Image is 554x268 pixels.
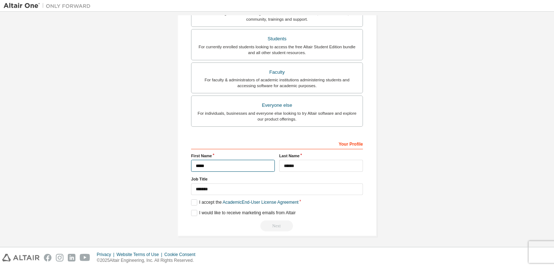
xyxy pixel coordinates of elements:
div: Read and acccept EULA to continue [191,220,363,231]
img: linkedin.svg [68,254,75,261]
img: youtube.svg [80,254,90,261]
label: First Name [191,153,275,159]
label: I would like to receive marketing emails from Altair [191,210,295,216]
div: For currently enrolled students looking to access the free Altair Student Edition bundle and all ... [196,44,358,56]
img: Altair One [4,2,94,9]
img: facebook.svg [44,254,51,261]
div: Cookie Consent [164,252,199,257]
a: Academic End-User License Agreement [223,200,298,205]
div: For faculty & administrators of academic institutions administering students and accessing softwa... [196,77,358,89]
p: © 2025 Altair Engineering, Inc. All Rights Reserved. [97,257,200,264]
div: Website Terms of Use [116,252,164,257]
div: Faculty [196,67,358,77]
img: instagram.svg [56,254,63,261]
div: Privacy [97,252,116,257]
div: Students [196,34,358,44]
div: For existing customers looking to access software downloads, HPC resources, community, trainings ... [196,11,358,22]
label: Job Title [191,176,363,182]
div: Everyone else [196,100,358,110]
label: I accept the [191,199,298,206]
label: Last Name [279,153,363,159]
img: altair_logo.svg [2,254,40,261]
div: For individuals, businesses and everyone else looking to try Altair software and explore our prod... [196,110,358,122]
div: Your Profile [191,138,363,149]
